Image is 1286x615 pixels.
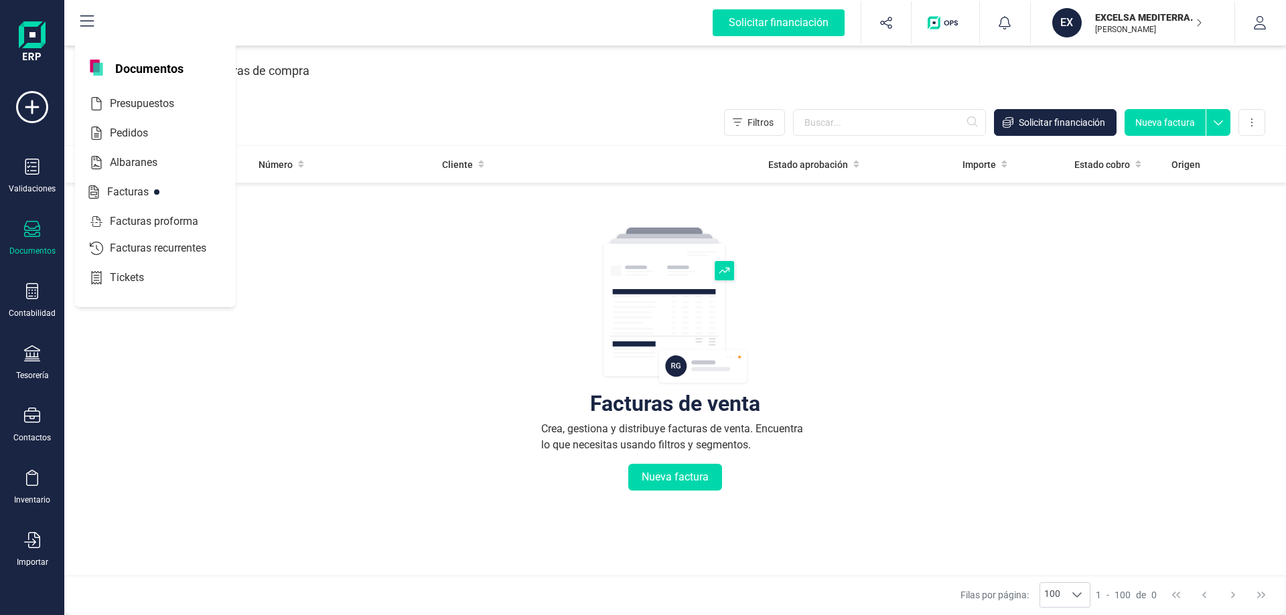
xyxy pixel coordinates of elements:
[442,158,473,171] span: Cliente
[541,421,809,453] div: Crea, gestiona y distribuye facturas de venta. Encuentra lo que necesitas usando filtros y segmen...
[1171,158,1200,171] span: Origen
[962,158,996,171] span: Importe
[1248,582,1274,608] button: Last Page
[9,246,56,256] div: Documentos
[1115,588,1131,602] span: 100
[1095,11,1202,24] p: EXCELSA MEDITERRANEA SL
[19,21,46,64] img: Logo Finanedi
[1151,588,1157,602] span: 0
[104,96,198,112] span: Presupuestos
[1095,24,1202,35] p: [PERSON_NAME]
[1074,158,1130,171] span: Estado cobro
[17,557,48,567] div: Importar
[104,270,168,286] span: Tickets
[1136,588,1146,602] span: de
[13,432,51,443] div: Contactos
[928,16,963,29] img: Logo de OPS
[9,308,56,319] div: Contabilidad
[104,240,230,256] span: Facturas recurrentes
[104,125,172,141] span: Pedidos
[768,158,848,171] span: Estado aprobación
[104,155,182,171] span: Albaranes
[697,1,861,44] button: Solicitar financiación
[1192,582,1217,608] button: Previous Page
[601,226,749,386] img: img-empty-table.svg
[1163,582,1189,608] button: First Page
[16,370,49,381] div: Tesorería
[724,109,785,136] button: Filtros
[590,397,760,410] div: Facturas de venta
[102,184,173,200] span: Facturas
[960,582,1090,608] div: Filas por página:
[107,60,192,76] span: Documentos
[920,1,971,44] button: Logo de OPS
[259,158,293,171] span: Número
[9,183,56,194] div: Validaciones
[747,116,774,129] span: Filtros
[203,54,309,88] div: Facturas de compra
[793,109,986,136] input: Buscar...
[1220,582,1246,608] button: Next Page
[104,213,222,230] span: Facturas proforma
[1052,8,1082,37] div: EX
[1125,109,1206,136] button: Nueva factura
[994,109,1117,136] button: Solicitar financiación
[1019,116,1105,129] span: Solicitar financiación
[1096,588,1157,602] div: -
[713,9,845,36] div: Solicitar financiación
[628,464,722,491] button: Nueva factura
[1096,588,1101,602] span: 1
[1040,583,1064,607] span: 100
[1047,1,1218,44] button: EXEXCELSA MEDITERRANEA SL[PERSON_NAME]
[14,495,50,505] div: Inventario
